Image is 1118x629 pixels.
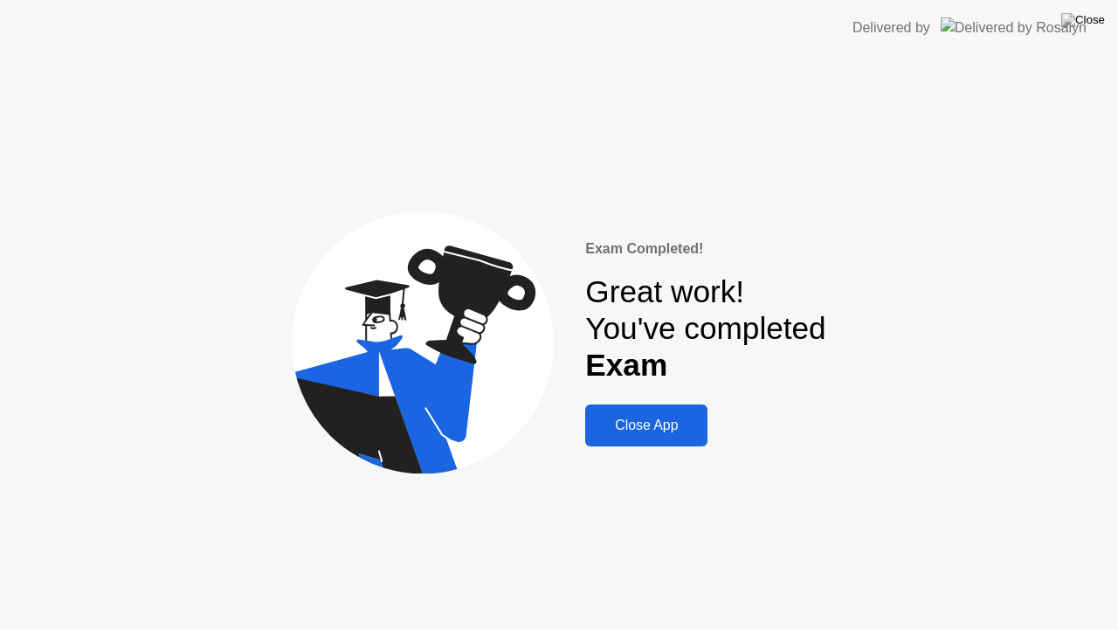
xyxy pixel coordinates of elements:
[852,17,930,38] div: Delivered by
[585,404,707,446] button: Close App
[590,418,702,433] div: Close App
[585,238,825,259] div: Exam Completed!
[1061,13,1105,27] img: Close
[941,17,1087,38] img: Delivered by Rosalyn
[585,348,667,382] b: Exam
[585,273,825,384] div: Great work! You've completed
